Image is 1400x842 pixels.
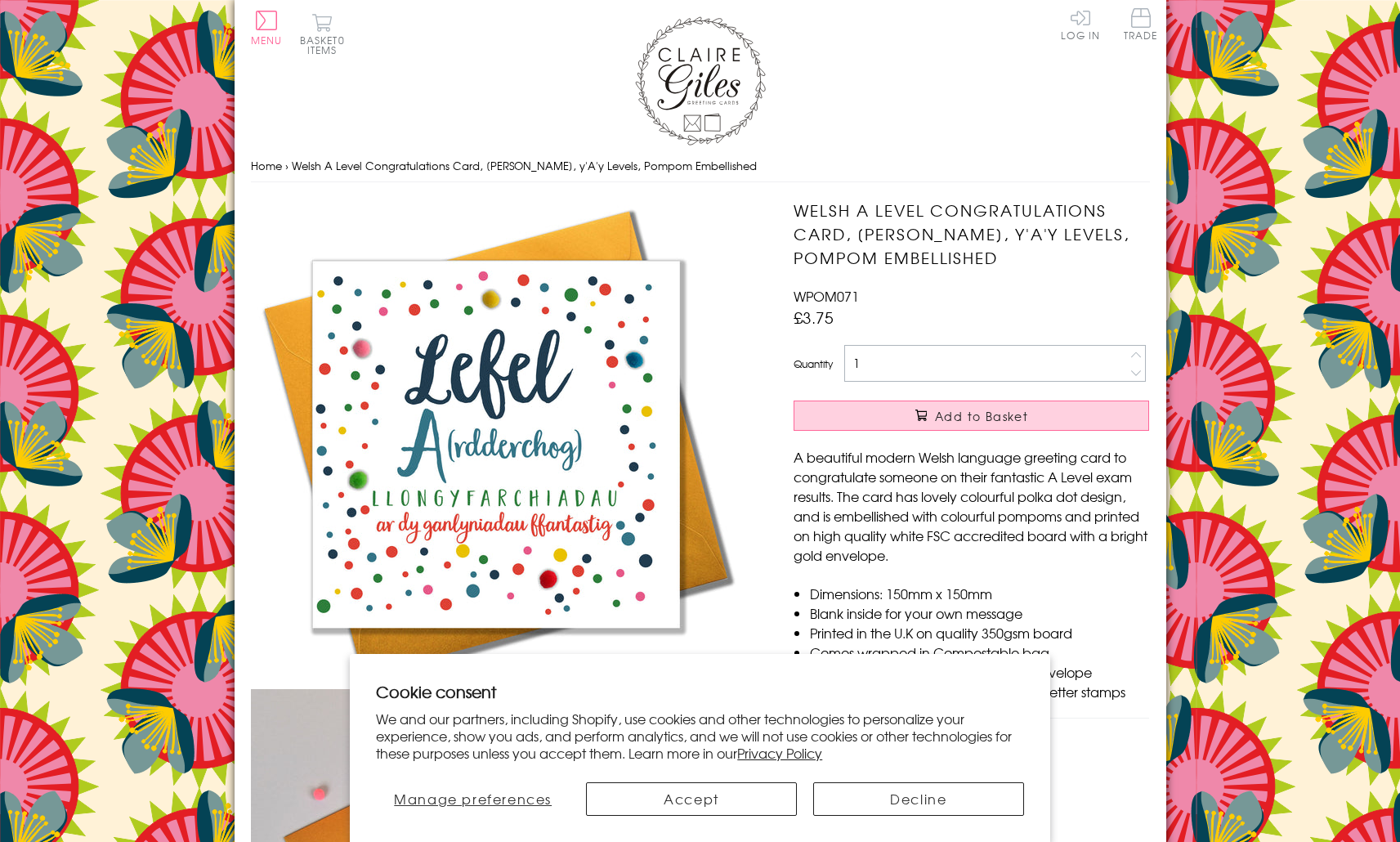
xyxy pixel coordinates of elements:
span: WPOM071 [794,286,859,306]
li: Blank inside for your own message [810,603,1149,623]
li: Comes wrapped in Compostable bag [810,643,1149,662]
span: £3.75 [794,306,834,329]
li: Dimensions: 150mm x 150mm [810,584,1149,603]
button: Menu [251,11,283,45]
a: Home [251,158,282,173]
span: › [285,158,288,173]
span: Welsh A Level Congratulations Card, [PERSON_NAME], y'A'y Levels, Pompom Embellished [292,158,757,173]
p: A beautiful modern Welsh language greeting card to congratulate someone on their fantastic A Leve... [794,447,1149,565]
li: Printed in the U.K on quality 350gsm board [810,623,1149,643]
span: Manage preferences [394,789,552,808]
button: Decline [813,782,1024,816]
img: Claire Giles Greetings Cards [635,16,766,146]
span: Add to Basket [935,408,1028,424]
button: Manage preferences [376,782,570,816]
nav: breadcrumbs [251,150,1150,183]
span: 0 items [307,33,345,57]
span: Trade [1124,8,1158,40]
button: Accept [586,782,797,816]
span: Menu [251,33,283,47]
a: Trade [1124,8,1158,43]
a: Log In [1061,8,1100,40]
img: Welsh A Level Congratulations Card, Dotty, y'A'y Levels, Pompom Embellished [251,199,741,689]
a: Privacy Policy [737,743,822,763]
p: We and our partners, including Shopify, use cookies and other technologies to personalize your ex... [376,710,1024,761]
h2: Cookie consent [376,680,1024,703]
button: Basket0 items [300,13,345,55]
label: Quantity [794,356,833,371]
h1: Welsh A Level Congratulations Card, [PERSON_NAME], y'A'y Levels, Pompom Embellished [794,199,1149,269]
button: Add to Basket [794,401,1149,431]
